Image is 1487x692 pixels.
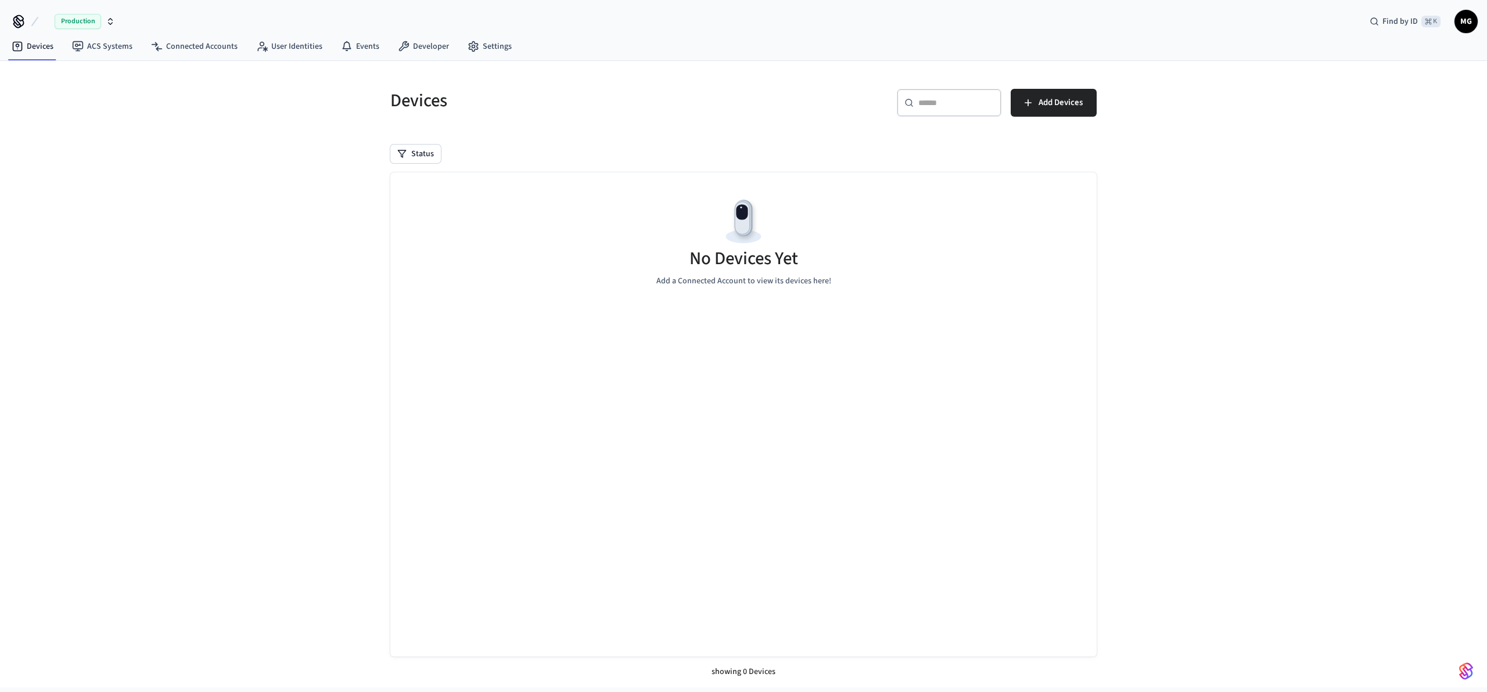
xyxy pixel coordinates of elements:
[458,36,521,57] a: Settings
[332,36,389,57] a: Events
[142,36,247,57] a: Connected Accounts
[1039,95,1083,110] span: Add Devices
[689,247,798,271] h5: No Devices Yet
[63,36,142,57] a: ACS Systems
[390,657,1097,687] div: showing 0 Devices
[1456,11,1477,32] span: MG
[247,36,332,57] a: User Identities
[1421,16,1441,27] span: ⌘ K
[1360,11,1450,32] div: Find by ID⌘ K
[717,196,770,248] img: Devices Empty State
[2,36,63,57] a: Devices
[390,89,737,113] h5: Devices
[390,145,441,163] button: Status
[656,275,831,287] p: Add a Connected Account to view its devices here!
[55,14,101,29] span: Production
[1382,16,1418,27] span: Find by ID
[1011,89,1097,117] button: Add Devices
[389,36,458,57] a: Developer
[1459,662,1473,680] img: SeamLogoGradient.69752ec5.svg
[1454,10,1478,33] button: MG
